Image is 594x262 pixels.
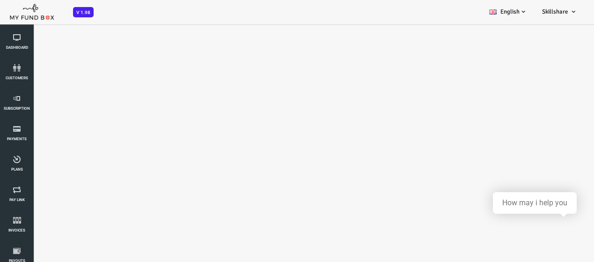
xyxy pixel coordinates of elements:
img: mfboff.png [9,1,54,20]
div: How may i help you [502,199,567,207]
span: V 1.98 [73,7,94,17]
iframe: Launcher button frame [543,210,585,253]
span: Skillshare [542,8,568,15]
a: V 1.98 [73,8,94,15]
